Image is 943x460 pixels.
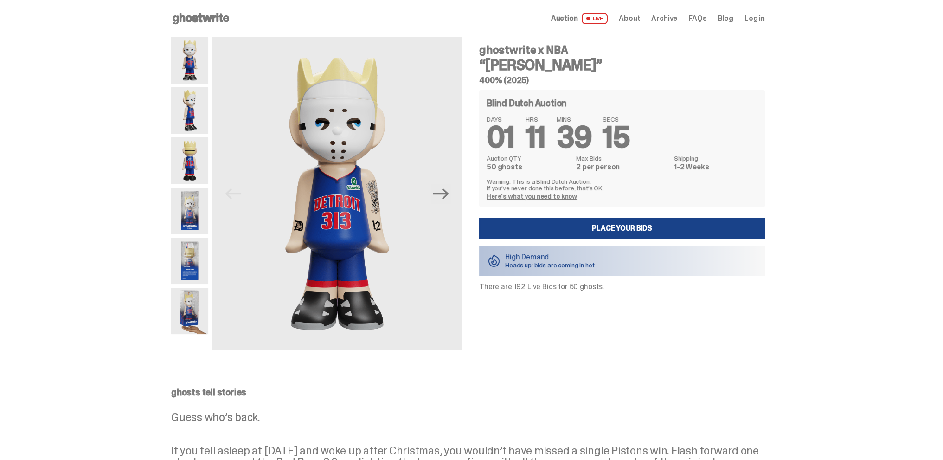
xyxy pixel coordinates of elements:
[431,184,451,204] button: Next
[479,58,765,72] h3: “[PERSON_NAME]”
[487,98,566,108] h4: Blind Dutch Auction
[171,137,208,184] img: Copy%20of%20Eminem_NBA_400_6.png
[171,188,208,234] img: Eminem_NBA_400_12.png
[171,87,208,134] img: Copy%20of%20Eminem_NBA_400_3.png
[479,283,765,291] p: There are 192 Live Bids for 50 ghosts.
[171,288,208,334] img: eminem%20scale.png
[603,118,629,156] span: 15
[487,178,757,191] p: Warning: This is a Blind Dutch Auction. If you’ve never done this before, that’s OK.
[526,118,545,156] span: 11
[674,155,757,162] dt: Shipping
[505,262,595,268] p: Heads up: bids are coming in hot
[487,118,514,156] span: 01
[487,155,571,162] dt: Auction QTY
[674,163,757,171] dd: 1-2 Weeks
[603,116,629,123] span: SECS
[688,15,706,22] a: FAQs
[576,163,668,171] dd: 2 per person
[505,253,595,261] p: High Demand
[479,76,765,84] h5: 400% (2025)
[487,116,514,123] span: DAYS
[551,15,578,22] span: Auction
[171,388,765,397] p: ghosts tell stories
[212,37,462,350] img: Copy%20of%20Eminem_NBA_400_1.png
[744,15,765,22] a: Log in
[551,13,608,24] a: Auction LIVE
[487,163,571,171] dd: 50 ghosts
[619,15,640,22] a: About
[526,116,545,123] span: HRS
[171,238,208,284] img: Eminem_NBA_400_13.png
[487,192,577,201] a: Here's what you need to know
[718,15,733,22] a: Blog
[582,13,608,24] span: LIVE
[479,218,765,239] a: Place your Bids
[171,37,208,84] img: Copy%20of%20Eminem_NBA_400_1.png
[557,118,592,156] span: 39
[479,45,765,56] h4: ghostwrite x NBA
[576,155,668,162] dt: Max Bids
[651,15,677,22] a: Archive
[557,116,592,123] span: MINS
